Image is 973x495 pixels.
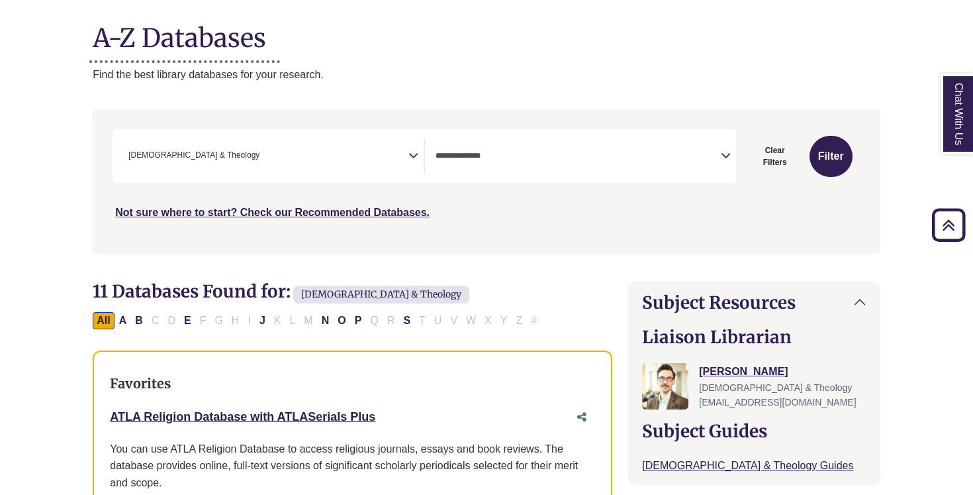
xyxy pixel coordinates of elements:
span: [DEMOGRAPHIC_DATA] & Theology [293,286,469,303]
button: Filter Results O [334,312,349,329]
button: Filter Results A [115,312,131,329]
button: Filter Results E [180,312,195,329]
button: Share this database [569,405,595,430]
button: Filter Results B [131,312,147,329]
button: Submit for Search Results [810,136,853,177]
button: Filter Results P [351,312,366,329]
textarea: Search [436,152,721,162]
div: Alpha-list to filter by first letter of database name [93,314,542,325]
img: Greg Rosauer [642,363,688,410]
h1: A-Z Databases [93,13,880,53]
p: Find the best library databases for your research. [93,66,880,83]
textarea: Search [262,152,268,162]
a: [PERSON_NAME] [699,366,788,377]
button: All [93,312,114,329]
a: Back to Top [927,216,970,234]
span: 11 Databases Found for: [93,280,291,302]
p: You can use ATLA Religion Database to access religious journals, essays and book reviews. The dat... [110,441,595,492]
a: [DEMOGRAPHIC_DATA] & Theology Guides [642,460,853,471]
h2: Subject Guides [642,421,866,441]
button: Clear Filters [744,136,806,177]
h3: Favorites [110,376,595,392]
span: [EMAIL_ADDRESS][DOMAIN_NAME] [699,397,856,408]
button: Filter Results S [399,312,414,329]
a: ATLA Religion Database with ATLASerials Plus [110,410,375,423]
span: [DEMOGRAPHIC_DATA] & Theology [128,149,259,162]
h2: Liaison Librarian [642,327,866,347]
li: Bible & Theology [123,149,259,162]
nav: Search filters [93,109,880,254]
a: Not sure where to start? Check our Recommended Databases. [115,207,430,218]
span: [DEMOGRAPHIC_DATA] & Theology [699,382,852,393]
button: Filter Results J [255,312,269,329]
button: Subject Resources [629,282,880,323]
button: Filter Results N [318,312,334,329]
